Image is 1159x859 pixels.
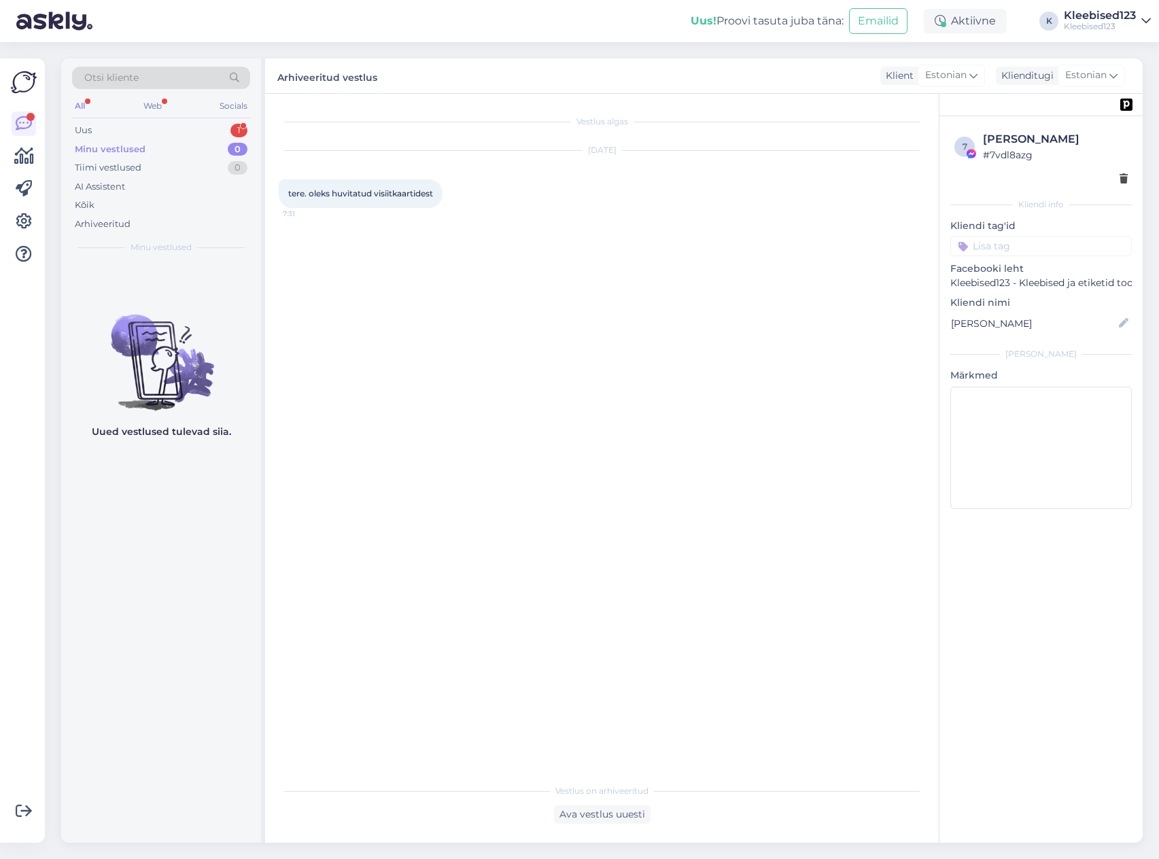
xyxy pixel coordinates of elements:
[230,124,247,137] div: 1
[950,236,1132,256] input: Lisa tag
[1120,99,1132,111] img: pd
[950,348,1132,360] div: [PERSON_NAME]
[983,131,1128,147] div: [PERSON_NAME]
[963,141,967,152] span: 7
[880,69,914,83] div: Klient
[75,180,125,194] div: AI Assistent
[1065,68,1107,83] span: Estonian
[849,8,907,34] button: Emailid
[691,14,716,27] b: Uus!
[92,425,231,439] p: Uued vestlused tulevad siia.
[279,116,925,128] div: Vestlus algas
[75,124,92,137] div: Uus
[1064,10,1136,21] div: Kleebised123
[217,97,250,115] div: Socials
[996,69,1054,83] div: Klienditugi
[131,241,192,253] span: Minu vestlused
[61,290,261,413] img: No chats
[228,143,247,156] div: 0
[1039,12,1058,31] div: K
[277,67,377,85] label: Arhiveeritud vestlus
[75,198,94,212] div: Kõik
[983,147,1128,162] div: # 7vdl8azg
[950,368,1132,383] p: Märkmed
[1064,10,1151,32] a: Kleebised123Kleebised123
[75,143,145,156] div: Minu vestlused
[84,71,139,85] span: Otsi kliente
[924,9,1007,33] div: Aktiivne
[925,68,967,83] span: Estonian
[554,805,651,824] div: Ava vestlus uuesti
[75,217,131,231] div: Arhiveeritud
[228,161,247,175] div: 0
[141,97,165,115] div: Web
[950,219,1132,233] p: Kliendi tag'id
[75,161,141,175] div: Tiimi vestlused
[950,296,1132,310] p: Kliendi nimi
[555,785,648,797] span: Vestlus on arhiveeritud
[72,97,88,115] div: All
[950,198,1132,211] div: Kliendi info
[11,69,37,95] img: Askly Logo
[279,144,925,156] div: [DATE]
[950,262,1132,276] p: Facebooki leht
[288,188,433,198] span: tere. oleks huvitatud visiitkaartidest
[283,209,334,219] span: 7:31
[1064,21,1136,32] div: Kleebised123
[951,316,1116,331] input: Lisa nimi
[950,276,1132,290] p: Kleebised123 - Kleebised ja etiketid toodetele ning kleebised autodele.
[691,13,844,29] div: Proovi tasuta juba täna:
